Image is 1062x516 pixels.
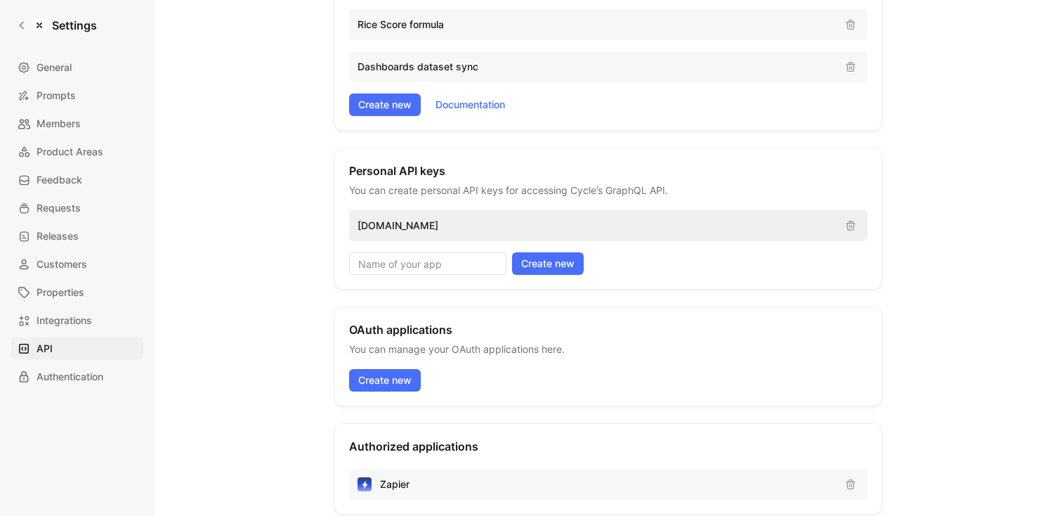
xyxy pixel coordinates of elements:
[358,16,834,33] p: Rice Score formula
[37,228,79,245] span: Releases
[358,58,834,75] p: Dashboards dataset sync
[349,341,565,358] p: You can manage your OAuth applications here.
[37,312,92,329] span: Integrations
[11,281,143,304] a: Properties
[11,11,103,39] a: Settings
[349,182,668,199] p: You can create personal API keys for accessing Cycle’s GraphQL API.
[512,252,584,275] button: Create new
[380,476,834,493] p: Zapier
[37,143,103,160] span: Product Areas
[349,93,421,116] button: Create new
[358,372,412,389] span: Create new
[426,93,514,116] a: Documentation
[11,253,143,276] a: Customers
[11,225,143,247] a: Releases
[358,96,412,113] span: Create new
[11,337,143,360] a: API
[349,321,452,338] h2: OAuth applications
[11,141,143,163] a: Product Areas
[11,309,143,332] a: Integrations
[358,217,834,234] p: [DOMAIN_NAME]
[37,115,81,132] span: Members
[349,369,421,392] button: Create new
[349,162,445,179] h2: Personal API keys
[37,87,76,104] span: Prompts
[11,56,143,79] a: General
[37,368,103,385] span: Authentication
[521,255,575,272] span: Create new
[37,340,53,357] span: API
[11,197,143,219] a: Requests
[37,200,81,217] span: Requests
[349,438,478,455] h2: Authorized applications
[37,59,72,76] span: General
[11,112,143,135] a: Members
[37,284,84,301] span: Properties
[11,84,143,107] a: Prompts
[37,172,82,188] span: Feedback
[349,252,506,275] input: Name of your app
[52,17,97,34] h1: Settings
[37,256,87,273] span: Customers
[11,169,143,191] a: Feedback
[11,366,143,388] a: Authentication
